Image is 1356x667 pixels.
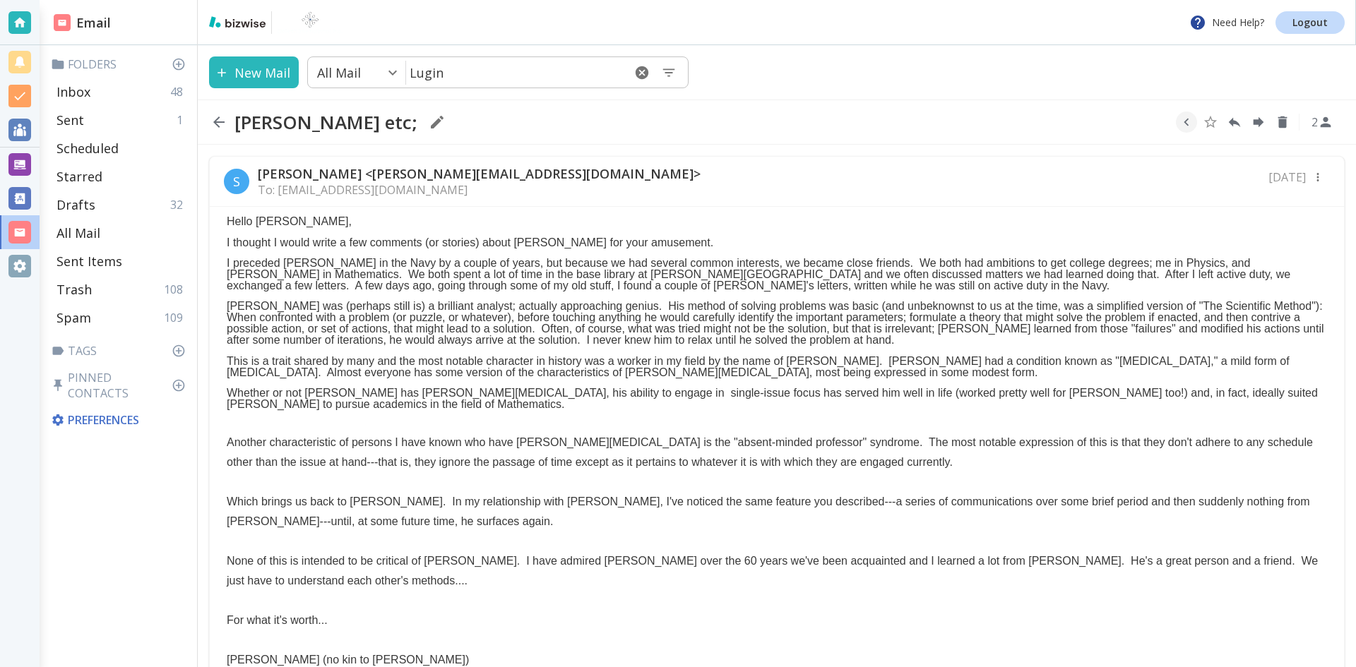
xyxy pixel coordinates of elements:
div: Starred [51,162,191,191]
p: Sent [56,112,84,128]
p: [DATE] [1268,169,1306,185]
button: Delete [1272,112,1293,133]
img: DashboardSidebarEmail.svg [54,14,71,31]
p: 48 [170,84,189,100]
div: Preferences [48,407,191,433]
h2: [PERSON_NAME] etc; [234,111,417,133]
p: To: [EMAIL_ADDRESS][DOMAIN_NAME] [258,182,701,198]
div: All Mail [51,219,191,247]
p: Pinned Contacts [51,370,191,401]
p: All Mail [56,224,100,241]
button: New Mail [209,56,299,88]
p: [PERSON_NAME] <[PERSON_NAME][EMAIL_ADDRESS][DOMAIN_NAME]> [258,165,701,182]
div: Inbox48 [51,78,191,106]
p: S [233,173,240,190]
p: All Mail [317,64,361,81]
input: Search [406,58,623,87]
button: See Participants [1305,105,1339,139]
div: S[PERSON_NAME] <[PERSON_NAME][EMAIL_ADDRESS][DOMAIN_NAME]>To: [EMAIL_ADDRESS][DOMAIN_NAME][DATE] [210,157,1344,207]
p: 1 [177,112,189,128]
p: 2 [1312,114,1318,130]
p: 108 [164,282,189,297]
p: Logout [1292,18,1328,28]
div: Drafts32 [51,191,191,219]
p: Folders [51,56,191,72]
p: Sent Items [56,253,122,270]
div: Spam109 [51,304,191,332]
img: BioTech International [278,11,343,34]
p: Need Help? [1189,14,1264,31]
div: Sent1 [51,106,191,134]
img: bizwise [209,16,266,28]
p: Scheduled [56,140,119,157]
p: Tags [51,343,191,359]
p: Starred [56,168,102,185]
div: Scheduled [51,134,191,162]
p: Preferences [51,412,189,428]
h2: Email [54,13,111,32]
button: Forward [1248,112,1269,133]
button: Reply [1224,112,1245,133]
p: Inbox [56,83,90,100]
p: Trash [56,281,92,298]
div: Trash108 [51,275,191,304]
a: Logout [1275,11,1345,34]
p: 32 [170,197,189,212]
div: Sent Items [51,247,191,275]
p: Spam [56,309,91,326]
p: Drafts [56,196,95,213]
p: 109 [164,310,189,325]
